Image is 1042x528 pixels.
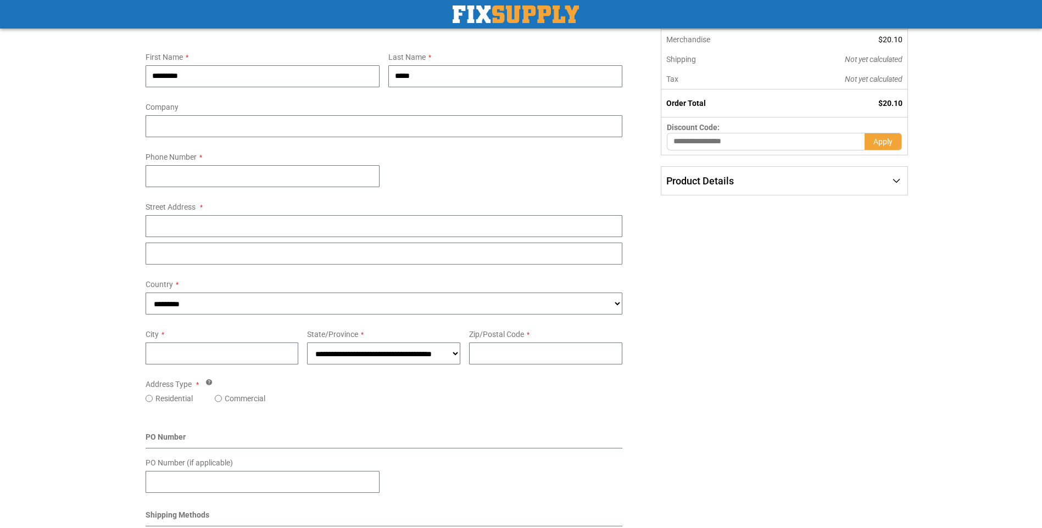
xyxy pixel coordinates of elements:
[469,330,524,339] span: Zip/Postal Code
[146,458,233,467] span: PO Number (if applicable)
[845,75,902,83] span: Not yet calculated
[146,103,179,111] span: Company
[388,53,426,61] span: Last Name
[146,330,159,339] span: City
[661,30,771,49] th: Merchandise
[878,99,902,108] span: $20.10
[666,175,734,187] span: Product Details
[146,380,192,389] span: Address Type
[155,393,193,404] label: Residential
[146,509,623,526] div: Shipping Methods
[661,69,771,89] th: Tax
[146,280,173,289] span: Country
[146,431,623,448] div: PO Number
[453,5,579,23] a: store logo
[146,153,197,161] span: Phone Number
[873,137,893,146] span: Apply
[865,133,902,150] button: Apply
[453,5,579,23] img: Fix Industrial Supply
[666,55,696,64] span: Shipping
[845,55,902,64] span: Not yet calculated
[666,99,706,108] strong: Order Total
[878,35,902,44] span: $20.10
[146,203,196,211] span: Street Address
[307,330,358,339] span: State/Province
[146,53,183,61] span: First Name
[667,123,720,132] span: Discount Code:
[225,393,265,404] label: Commercial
